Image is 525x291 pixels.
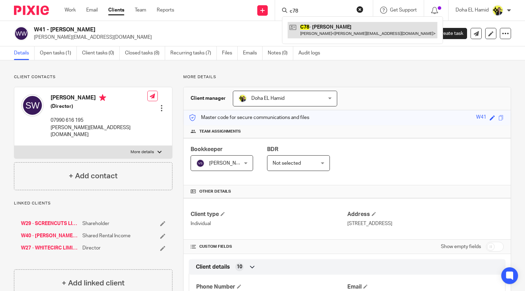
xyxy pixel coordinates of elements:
button: Clear [356,6,363,13]
a: Create task [427,28,467,39]
span: Director [82,245,101,252]
span: Other details [199,189,231,194]
a: Emails [243,46,262,60]
span: Doha EL Hamid [251,96,284,101]
p: Master code for secure communications and files [189,114,309,121]
a: Clients [108,7,124,14]
a: Client tasks (0) [82,46,120,60]
p: Linked clients [14,201,172,206]
i: Primary [99,94,106,101]
a: Recurring tasks (7) [170,46,217,60]
a: Closed tasks (8) [125,46,165,60]
a: Notes (0) [268,46,293,60]
h4: Address [347,211,504,218]
img: Doha-Starbridge.jpg [492,5,503,16]
span: Shared Rental Income [82,232,131,239]
a: Work [65,7,76,14]
h4: + Add linked client [62,278,125,289]
a: Files [222,46,238,60]
input: Search [289,8,352,15]
img: svg%3E [14,26,29,41]
img: svg%3E [196,159,205,167]
p: Client contacts [14,74,172,80]
a: Email [86,7,98,14]
span: [PERSON_NAME] [209,161,247,166]
h4: [PERSON_NAME] [51,94,147,103]
span: Get Support [390,8,417,13]
p: [PERSON_NAME][EMAIL_ADDRESS][DOMAIN_NAME] [51,124,147,139]
h4: Phone Number [196,283,347,291]
a: W40 - [PERSON_NAME] WANT [21,232,79,239]
p: Doha EL Hamid [456,7,489,14]
p: More details [131,149,154,155]
a: W27 - WHITECIRC LIMITED [21,245,79,252]
a: Team [135,7,146,14]
p: [PERSON_NAME][EMAIL_ADDRESS][DOMAIN_NAME] [34,34,416,41]
span: Bookkeeper [191,147,223,152]
a: Open tasks (1) [40,46,77,60]
span: Shareholder [82,220,109,227]
p: Individual [191,220,347,227]
label: Show empty fields [441,243,481,250]
img: svg%3E [21,94,44,117]
p: More details [183,74,511,80]
div: W41 [476,114,486,122]
a: Reports [157,7,174,14]
span: 10 [237,263,242,270]
span: BDR [267,147,278,152]
img: Doha-Starbridge.jpg [238,94,247,103]
span: Client details [196,263,230,271]
a: W29 - SCREENCUTS LIMITED [21,220,79,227]
h4: CUSTOM FIELDS [191,244,347,249]
h4: Client type [191,211,347,218]
a: Details [14,46,35,60]
h4: + Add contact [69,171,118,181]
a: Audit logs [298,46,325,60]
h5: (Director) [51,103,147,110]
h4: Email [347,283,498,291]
p: [STREET_ADDRESS] [347,220,504,227]
img: Pixie [14,6,49,15]
span: Not selected [273,161,301,166]
span: Team assignments [199,129,241,134]
h2: W41 - [PERSON_NAME] [34,26,340,33]
p: 07990 616 195 [51,117,147,124]
h3: Client manager [191,95,226,102]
